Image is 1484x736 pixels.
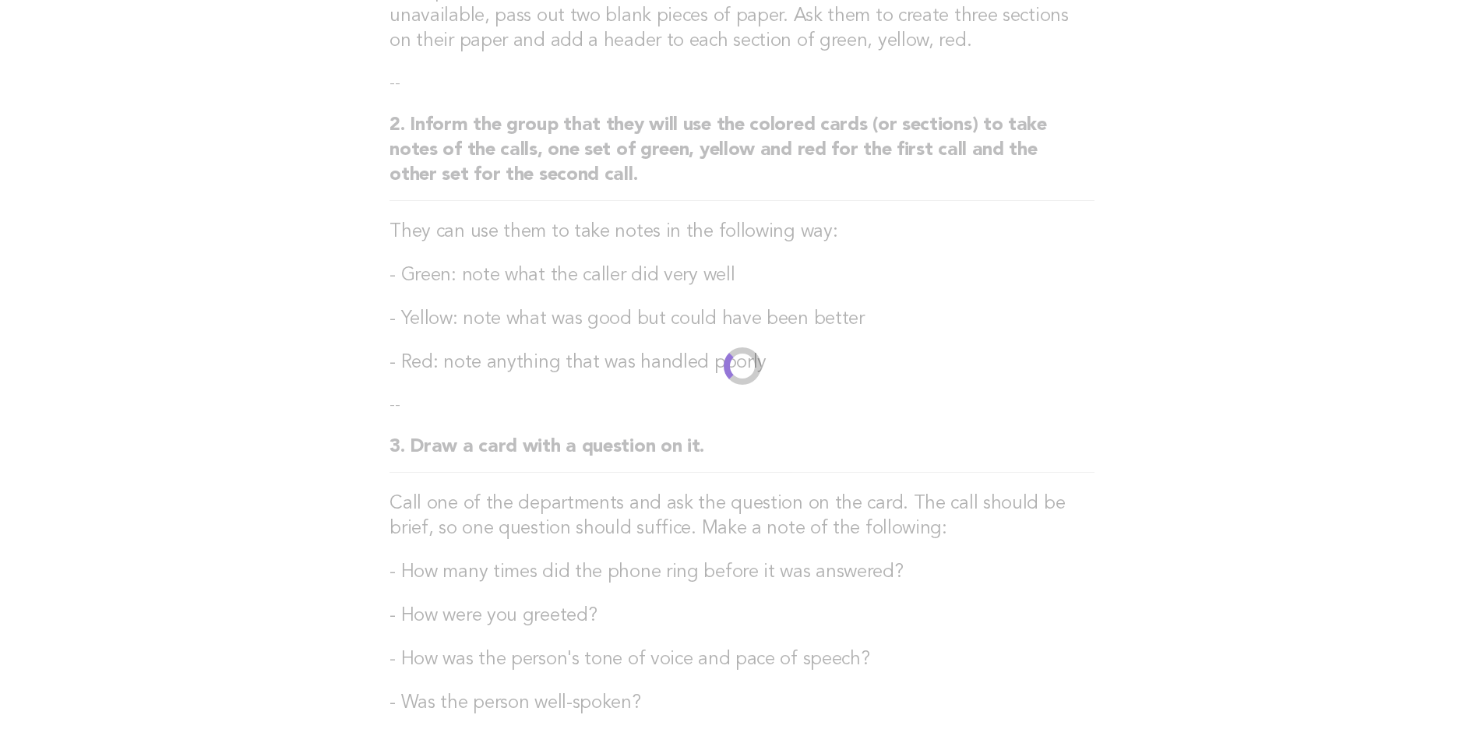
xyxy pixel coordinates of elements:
h2: 3. Draw a card with a question on it. [390,435,1094,473]
h3: - Green: note what the caller did very well [390,263,1094,288]
h2: 2. Inform the group that they will use the colored cards (or sections) to take notes of the calls... [390,113,1094,201]
h3: - How were you greeted? [390,604,1094,629]
h3: - Red: note anything that was handled poorly [390,350,1094,375]
h3: - Yellow: note what was good but could have been better [390,307,1094,332]
p: -- [390,72,1094,94]
h3: - Was the person well-spoken? [390,691,1094,716]
h3: Call one of the departments and ask the question on the card. The call should be brief, so one qu... [390,491,1094,541]
p: -- [390,394,1094,416]
h3: - How many times did the phone ring before it was answered? [390,560,1094,585]
h3: - How was the person's tone of voice and pace of speech? [390,647,1094,672]
h3: They can use them to take notes in the following way: [390,220,1094,245]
